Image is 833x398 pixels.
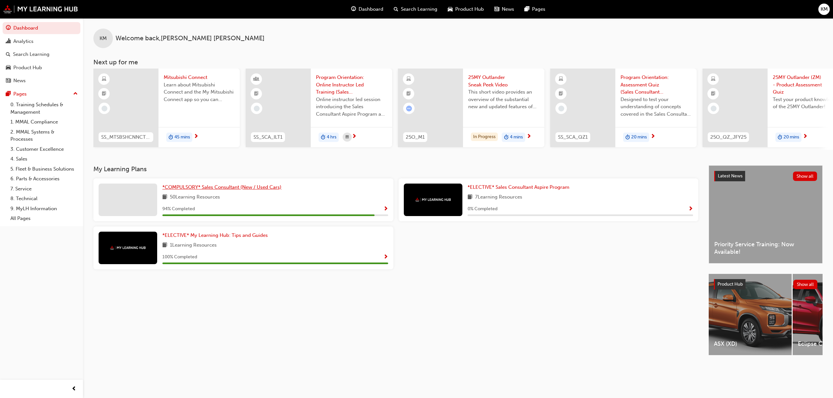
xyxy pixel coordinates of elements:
span: booktick-icon [254,90,259,98]
span: news-icon [494,5,499,13]
span: This short video provides an overview of the substantial new and updated features of the 25MY Out... [468,88,539,110]
span: Program Orientation: Assessment Quiz (Sales Consultant Aspire Program) [621,74,691,96]
span: 100 % Completed [162,253,197,261]
span: duration-icon [504,133,509,142]
span: Pages [532,6,545,13]
a: news-iconNews [489,3,519,16]
span: booktick-icon [711,90,716,98]
span: duration-icon [169,133,173,142]
span: learningRecordVerb_NONE-icon [102,106,107,111]
span: booktick-icon [406,90,411,98]
button: Show Progress [383,205,388,213]
span: pages-icon [525,5,529,13]
span: ASX (XD) [714,340,786,348]
span: KM [821,6,828,13]
span: 4 hrs [327,134,336,141]
span: duration-icon [625,133,630,142]
span: booktick-icon [559,90,563,98]
a: 25O_M125MY Outlander Sneak Peek VideoThis short video provides an overview of the substantial new... [398,69,544,147]
span: next-icon [803,134,808,140]
span: Search Learning [401,6,437,13]
a: SS_SCA_ILT1Program Orientation: Online Instructor Led Training (Sales Consultant Aspire Program)O... [246,69,392,147]
span: 0 % Completed [468,205,498,213]
span: Learn about Mitsubishi Connect and the My Mitsubishi Connect app so you can explain its key featu... [164,81,235,103]
a: Dashboard [3,22,80,34]
span: car-icon [6,65,11,71]
span: Show Progress [383,254,388,260]
span: Priority Service Training: Now Available! [714,241,817,255]
span: 94 % Completed [162,205,195,213]
span: SS_SCA_QZ1 [558,134,588,141]
button: KM [818,4,830,15]
a: 8. Technical [8,194,80,204]
span: SS_MTSBSHCNNCT_M1 [101,134,151,141]
span: booktick-icon [102,90,106,98]
a: Product HubShow all [714,279,817,289]
span: search-icon [394,5,398,13]
div: In Progress [471,133,498,141]
a: Analytics [3,35,80,47]
span: 25O_QZ_JFY25 [710,134,746,141]
span: *COMPULSORY* Sales Consultant (New / Used Cars) [162,184,281,190]
span: chart-icon [6,39,11,45]
div: Pages [13,90,27,98]
button: Show all [793,172,817,181]
img: mmal [3,5,78,13]
a: 1. MMAL Compliance [8,117,80,127]
a: News [3,75,80,87]
span: learningResourceType_ELEARNING-icon [559,75,563,83]
span: Program Orientation: Online Instructor Led Training (Sales Consultant Aspire Program) [316,74,387,96]
a: Latest NewsShow allPriority Service Training: Now Available! [709,165,823,263]
span: pages-icon [6,91,11,97]
span: Online instructor led session introducing the Sales Consultant Aspire Program and outlining what ... [316,96,387,118]
a: Latest NewsShow all [714,171,817,181]
button: Show Progress [383,253,388,261]
a: guage-iconDashboard [346,3,389,16]
span: learningResourceType_INSTRUCTOR_LED-icon [254,75,259,83]
span: Latest News [718,173,743,179]
img: mmal [415,198,451,202]
a: 2. MMAL Systems & Processes [8,127,80,144]
span: book-icon [162,241,167,250]
div: News [13,77,26,84]
span: 45 mins [174,134,190,141]
button: DashboardAnalyticsSearch LearningProduct HubNews [3,21,80,88]
span: 4 mins [510,134,523,141]
button: Pages [3,88,80,100]
span: 20 mins [784,134,799,141]
a: *ELECTIVE* My Learning Hub: Tips and Guides [162,232,270,239]
a: 5. Fleet & Business Solutions [8,164,80,174]
a: 3. Customer Excellence [8,144,80,154]
span: Welcome back , [PERSON_NAME] [PERSON_NAME] [116,35,265,42]
span: learningResourceType_ELEARNING-icon [711,75,716,83]
span: guage-icon [351,5,356,13]
h3: My Learning Plans [93,165,698,173]
span: Designed to test your understanding of concepts covered in the Sales Consultant Aspire Program 'P... [621,96,691,118]
h3: Next up for me [83,58,833,66]
span: Product Hub [455,6,484,13]
span: learningResourceType_ELEARNING-icon [406,75,411,83]
a: *COMPULSORY* Sales Consultant (New / Used Cars) [162,184,284,191]
span: news-icon [6,78,11,84]
a: SS_MTSBSHCNNCT_M1Mitsubishi ConnectLearn about Mitsubishi Connect and the My Mitsubishi Connect a... [93,69,240,147]
span: 20 mins [631,134,647,141]
span: next-icon [650,134,655,140]
a: SS_SCA_QZ1Program Orientation: Assessment Quiz (Sales Consultant Aspire Program)Designed to test ... [550,69,697,147]
span: Product Hub [717,281,743,287]
span: 25O_M1 [406,134,425,141]
span: KM [100,35,107,42]
a: 6. Parts & Accessories [8,174,80,184]
span: guage-icon [6,25,11,31]
span: learningResourceType_ELEARNING-icon [102,75,106,83]
span: SS_SCA_ILT1 [253,134,282,141]
span: 25MY Outlander Sneak Peek Video [468,74,539,88]
span: next-icon [526,134,531,140]
button: Show all [793,280,818,289]
span: *ELECTIVE* Sales Consultant Aspire Program [468,184,569,190]
span: learningRecordVerb_ATTEMPT-icon [406,106,412,111]
span: Show Progress [688,206,693,212]
a: 4. Sales [8,154,80,164]
a: car-iconProduct Hub [443,3,489,16]
span: prev-icon [72,385,76,393]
